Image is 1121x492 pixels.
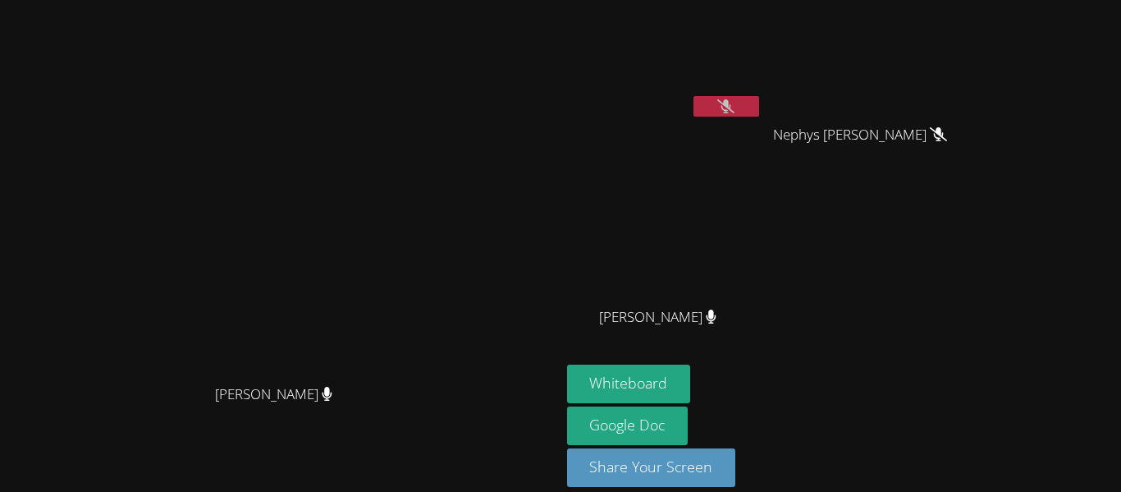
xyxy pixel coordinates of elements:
span: [PERSON_NAME] [215,383,332,407]
button: Share Your Screen [567,448,736,487]
a: Google Doc [567,407,689,445]
span: Nephys [PERSON_NAME] [773,123,947,147]
span: [PERSON_NAME] [599,306,716,329]
button: Whiteboard [567,365,691,403]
